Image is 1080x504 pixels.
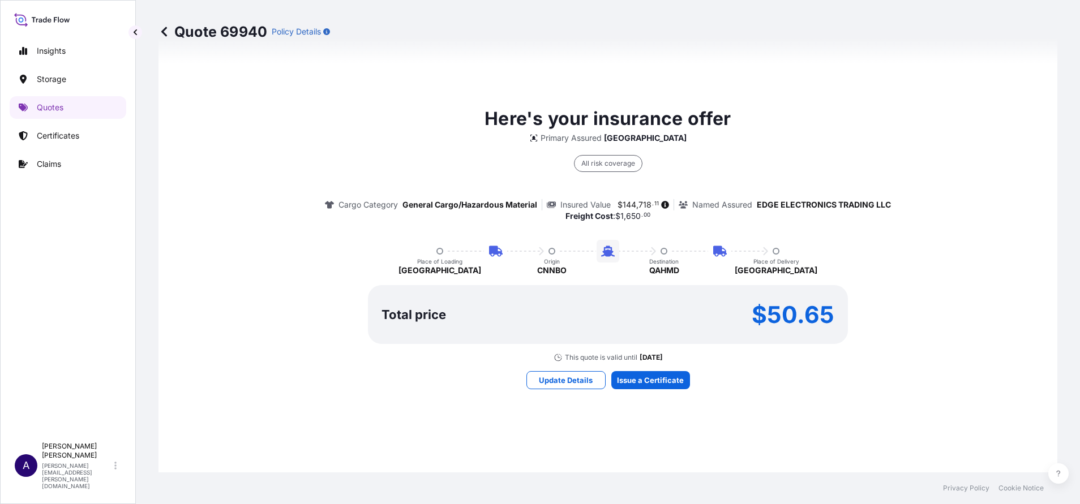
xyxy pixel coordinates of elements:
p: Insights [37,45,66,57]
p: Origin [544,258,560,265]
a: Privacy Policy [943,484,989,493]
a: Certificates [10,124,126,147]
span: $ [615,212,620,220]
div: All risk coverage [574,155,642,172]
p: QAHMD [649,265,679,276]
span: 144 [623,201,636,209]
span: $ [618,201,623,209]
p: [PERSON_NAME] [PERSON_NAME] [42,442,112,460]
a: Quotes [10,96,126,119]
p: Quote 69940 [158,23,267,41]
p: This quote is valid until [565,353,637,362]
p: Policy Details [272,26,321,37]
p: [PERSON_NAME][EMAIL_ADDRESS][PERSON_NAME][DOMAIN_NAME] [42,462,112,489]
p: Update Details [539,374,593,386]
p: Here's your insurance offer [485,105,731,132]
p: : [565,210,650,222]
span: 11 [654,202,659,206]
span: . [641,213,643,217]
a: Insights [10,40,126,62]
p: Total price [382,309,446,320]
span: 00 [644,213,650,217]
a: Claims [10,153,126,175]
p: Quotes [37,102,63,113]
span: A [23,460,29,471]
p: Claims [37,158,61,170]
p: Primary Assured [541,132,602,144]
p: Named Assured [692,199,752,210]
a: Cookie Notice [998,484,1044,493]
span: . [652,202,654,206]
p: EDGE ELECTRONICS TRADING LLC [757,199,891,210]
button: Update Details [526,371,606,389]
p: Issue a Certificate [617,374,684,386]
span: , [624,212,626,220]
span: 650 [626,212,641,220]
p: General Cargo/Hazardous Material [402,199,537,210]
button: Issue a Certificate [611,371,690,389]
a: Storage [10,68,126,91]
p: Insured Value [560,199,611,210]
p: Cargo Category [338,199,398,210]
p: Destination [649,258,679,265]
p: [GEOGRAPHIC_DATA] [604,132,687,144]
p: Certificates [37,130,79,141]
span: 718 [638,201,652,209]
p: [GEOGRAPHIC_DATA] [735,265,817,276]
p: Storage [37,74,66,85]
p: [GEOGRAPHIC_DATA] [398,265,481,276]
b: Freight Cost [565,211,613,221]
p: [DATE] [640,353,663,362]
p: CNNBO [537,265,567,276]
span: 1 [620,212,624,220]
p: Place of Delivery [753,258,799,265]
p: $50.65 [752,305,834,324]
span: , [636,201,638,209]
p: Place of Loading [417,258,462,265]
